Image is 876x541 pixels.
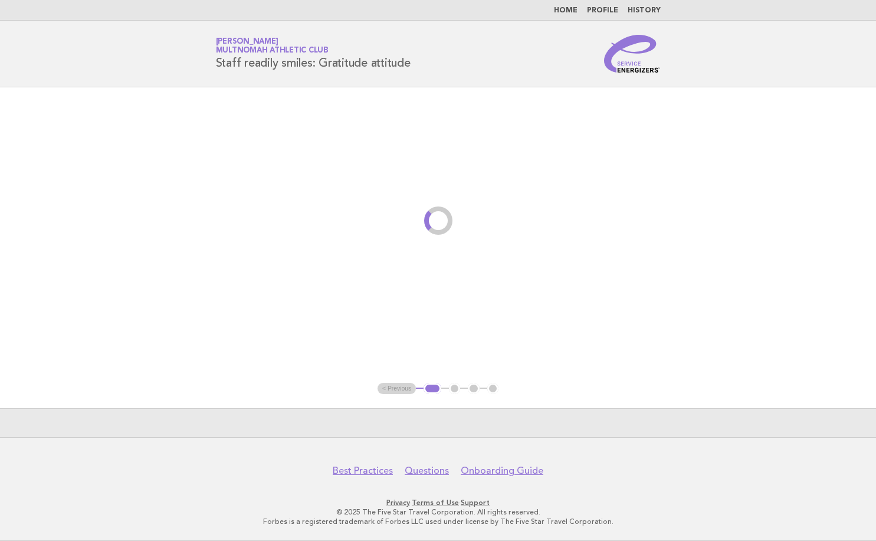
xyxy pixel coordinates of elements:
[405,465,449,477] a: Questions
[216,38,329,54] a: [PERSON_NAME]Multnomah Athletic Club
[461,465,543,477] a: Onboarding Guide
[77,498,799,507] p: · ·
[554,7,578,14] a: Home
[77,507,799,517] p: © 2025 The Five Star Travel Corporation. All rights reserved.
[412,499,459,507] a: Terms of Use
[77,517,799,526] p: Forbes is a registered trademark of Forbes LLC used under license by The Five Star Travel Corpora...
[333,465,393,477] a: Best Practices
[461,499,490,507] a: Support
[587,7,618,14] a: Profile
[216,38,411,69] h1: Staff readily smiles: Gratitude attitude
[216,47,329,55] span: Multnomah Athletic Club
[628,7,661,14] a: History
[604,35,661,73] img: Service Energizers
[386,499,410,507] a: Privacy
